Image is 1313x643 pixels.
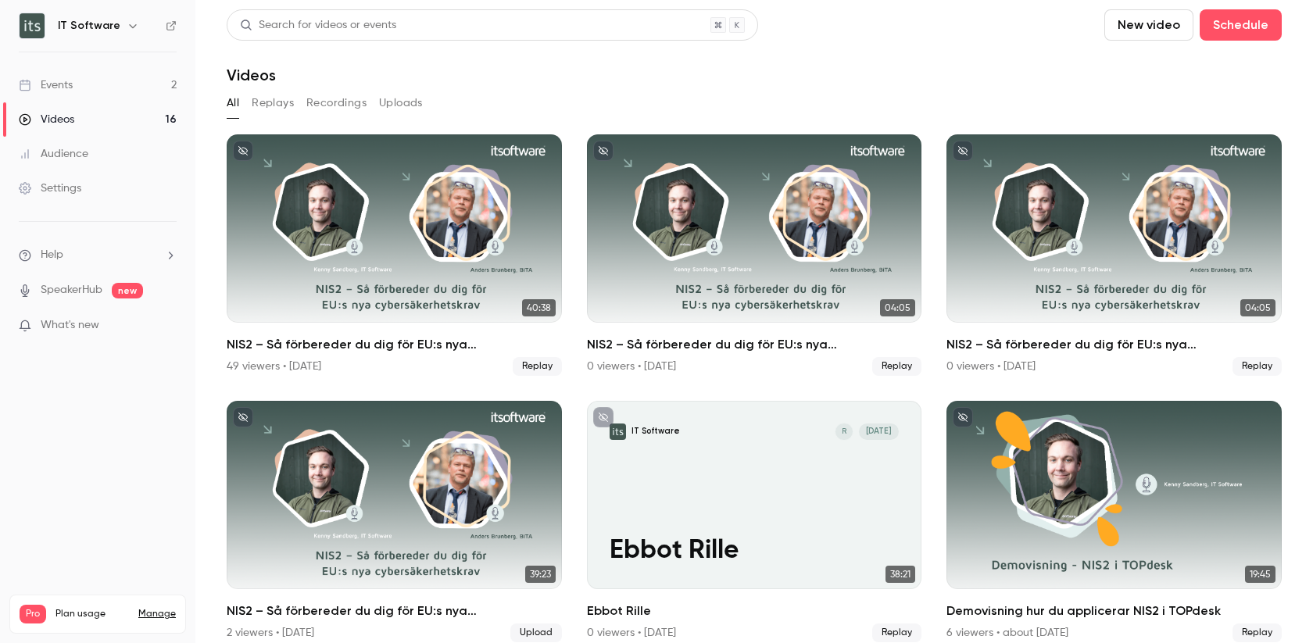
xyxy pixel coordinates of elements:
[41,317,99,334] span: What's new
[227,9,1282,634] section: Videos
[227,335,562,354] h2: NIS2 – Så förbereder du dig för EU:s nya cybersäkerhetskrav
[1104,9,1193,41] button: New video
[587,335,922,354] h2: NIS2 – Så förbereder du dig för EU:s nya cybersäkerhetskrav (teaser)
[1240,299,1275,316] span: 04:05
[227,134,562,376] a: 40:38NIS2 – Så förbereder du dig för EU:s nya cybersäkerhetskrav49 viewers • [DATE]Replay
[587,359,676,374] div: 0 viewers • [DATE]
[20,605,46,623] span: Pro
[227,625,314,641] div: 2 viewers • [DATE]
[252,91,294,116] button: Replays
[19,77,73,93] div: Events
[587,134,922,376] li: NIS2 – Så förbereder du dig för EU:s nya cybersäkerhetskrav (teaser)
[946,134,1282,376] li: NIS2 – Så förbereder du dig för EU:s nya cybersäkerhetskrav
[41,247,63,263] span: Help
[19,112,74,127] div: Videos
[227,134,562,376] li: NIS2 – Så förbereder du dig för EU:s nya cybersäkerhetskrav
[587,401,922,642] a: Ebbot RilleIT SoftwareR[DATE]Ebbot Rille38:21Ebbot Rille0 viewers • [DATE]Replay
[946,625,1068,641] div: 6 viewers • about [DATE]
[1233,623,1282,642] span: Replay
[1200,9,1282,41] button: Schedule
[513,357,562,376] span: Replay
[946,602,1282,620] h2: Demovisning hur du applicerar NIS2 i TOPdesk
[20,13,45,38] img: IT Software
[946,134,1282,376] a: 04:05NIS2 – Så förbereder du dig för EU:s nya cybersäkerhetskrav0 viewers • [DATE]Replay
[227,66,276,84] h1: Videos
[227,359,321,374] div: 49 viewers • [DATE]
[306,91,367,116] button: Recordings
[138,608,176,620] a: Manage
[233,141,253,161] button: unpublished
[19,146,88,162] div: Audience
[946,335,1282,354] h2: NIS2 – Så förbereder du dig för EU:s nya cybersäkerhetskrav
[227,401,562,642] a: 39:23NIS2 – Så förbereder du dig för EU:s nya cybersäkerhetskrav2 viewers • [DATE]Upload
[587,134,922,376] a: 04:05NIS2 – Så förbereder du dig för EU:s nya cybersäkerhetskrav (teaser)0 viewers • [DATE]Replay
[872,623,921,642] span: Replay
[946,401,1282,642] li: Demovisning hur du applicerar NIS2 i TOPdesk
[233,407,253,427] button: unpublished
[587,401,922,642] li: Ebbot Rille
[19,247,177,263] li: help-dropdown-opener
[859,423,900,440] span: [DATE]
[58,18,120,34] h6: IT Software
[610,536,900,566] p: Ebbot Rille
[953,407,973,427] button: unpublished
[19,180,81,196] div: Settings
[885,566,915,583] span: 38:21
[872,357,921,376] span: Replay
[946,359,1036,374] div: 0 viewers • [DATE]
[631,426,680,438] p: IT Software
[953,141,973,161] button: unpublished
[1233,357,1282,376] span: Replay
[587,625,676,641] div: 0 viewers • [DATE]
[227,602,562,620] h2: NIS2 – Så förbereder du dig för EU:s nya cybersäkerhetskrav
[55,608,129,620] span: Plan usage
[1245,566,1275,583] span: 19:45
[587,602,922,620] h2: Ebbot Rille
[525,566,556,583] span: 39:23
[593,407,614,427] button: unpublished
[880,299,915,316] span: 04:05
[610,423,626,440] img: Ebbot Rille
[522,299,556,316] span: 40:38
[593,141,614,161] button: unpublished
[946,401,1282,642] a: 19:45Demovisning hur du applicerar NIS2 i TOPdesk6 viewers • about [DATE]Replay
[510,623,562,642] span: Upload
[835,423,853,441] div: R
[112,283,143,298] span: new
[379,91,423,116] button: Uploads
[227,401,562,642] li: NIS2 – Så förbereder du dig för EU:s nya cybersäkerhetskrav
[240,17,396,34] div: Search for videos or events
[227,91,239,116] button: All
[41,282,102,298] a: SpeakerHub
